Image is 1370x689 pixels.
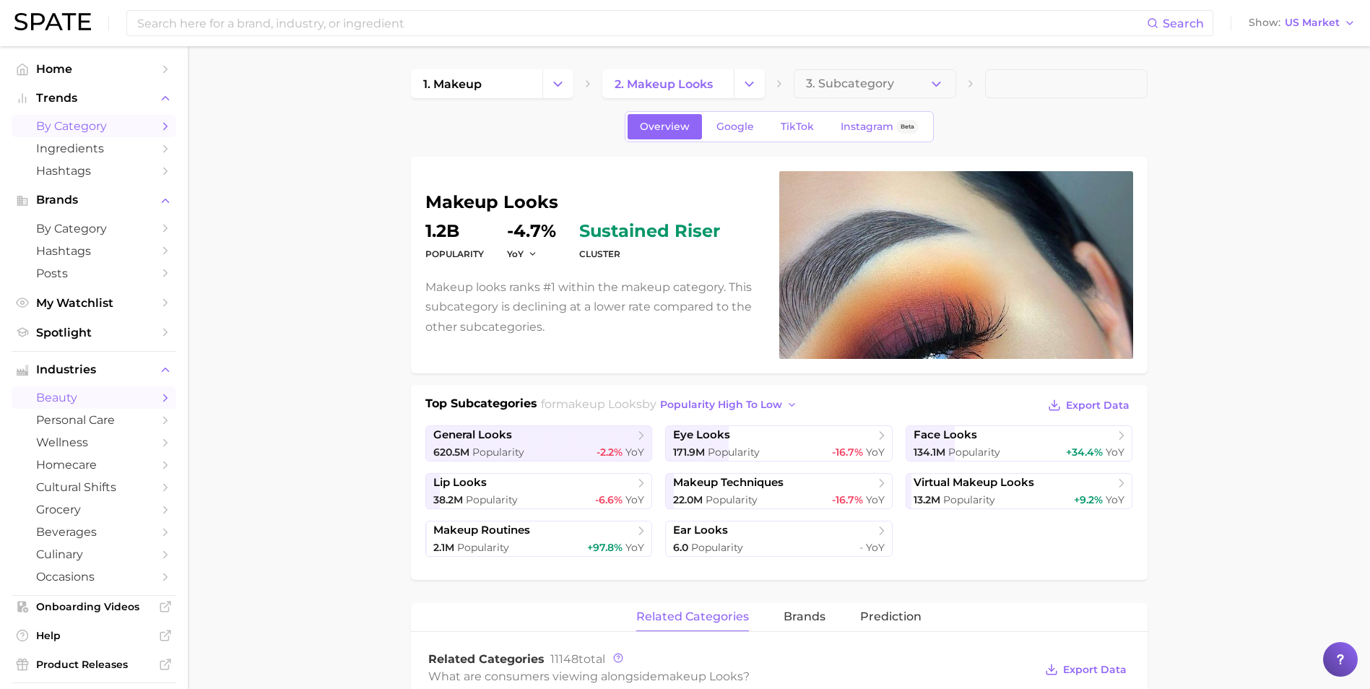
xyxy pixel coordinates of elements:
[36,525,152,539] span: beverages
[36,503,152,516] span: grocery
[433,428,512,442] span: general looks
[901,121,914,133] span: Beta
[587,541,623,554] span: +97.8%
[625,446,644,459] span: YoY
[948,446,1000,459] span: Popularity
[636,610,749,623] span: related categories
[541,397,802,411] span: for by
[12,454,176,476] a: homecare
[433,493,463,506] span: 38.2m
[507,248,524,260] span: YoY
[1249,19,1280,27] span: Show
[794,69,956,98] button: 3. Subcategory
[36,62,152,76] span: Home
[579,246,720,263] dt: cluster
[12,115,176,137] a: by Category
[660,399,782,411] span: popularity high to low
[914,476,1034,490] span: virtual makeup looks
[36,296,152,310] span: My Watchlist
[550,652,605,666] span: total
[595,493,623,506] span: -6.6%
[12,431,176,454] a: wellness
[665,473,893,509] a: makeup techniques22.0m Popularity-16.7% YoY
[12,217,176,240] a: by Category
[1245,14,1359,32] button: ShowUS Market
[36,92,152,105] span: Trends
[12,292,176,314] a: My Watchlist
[12,262,176,285] a: Posts
[579,222,720,240] span: sustained riser
[665,425,893,461] a: eye looks171.9m Popularity-16.7% YoY
[866,446,885,459] span: YoY
[428,652,545,666] span: Related Categories
[425,425,653,461] a: general looks620.5m Popularity-2.2% YoY
[12,521,176,543] a: beverages
[36,458,152,472] span: homecare
[433,476,487,490] span: lip looks
[472,446,524,459] span: Popularity
[12,543,176,565] a: culinary
[673,541,688,554] span: 6.0
[36,391,152,404] span: beauty
[665,521,893,557] a: ear looks6.0 Popularity- YoY
[628,114,702,139] a: Overview
[625,541,644,554] span: YoY
[457,541,509,554] span: Popularity
[784,610,825,623] span: brands
[12,321,176,344] a: Spotlight
[914,493,940,506] span: 13.2m
[1066,446,1103,459] span: +34.4%
[425,521,653,557] a: makeup routines2.1m Popularity+97.8% YoY
[914,428,977,442] span: face looks
[12,498,176,521] a: grocery
[36,480,152,494] span: cultural shifts
[704,114,766,139] a: Google
[716,121,754,133] span: Google
[828,114,931,139] a: InstagramBeta
[36,326,152,339] span: Spotlight
[1106,493,1124,506] span: YoY
[466,493,518,506] span: Popularity
[433,446,469,459] span: 620.5m
[866,541,885,554] span: YoY
[943,493,995,506] span: Popularity
[433,524,530,537] span: makeup routines
[542,69,573,98] button: Change Category
[12,359,176,381] button: Industries
[12,654,176,675] a: Product Releases
[1106,446,1124,459] span: YoY
[12,596,176,617] a: Onboarding Videos
[433,541,454,554] span: 2.1m
[673,476,784,490] span: makeup techniques
[12,386,176,409] a: beauty
[806,77,894,90] span: 3. Subcategory
[36,363,152,376] span: Industries
[1044,395,1132,415] button: Export Data
[36,244,152,258] span: Hashtags
[36,413,152,427] span: personal care
[36,194,152,207] span: Brands
[36,658,152,671] span: Product Releases
[36,119,152,133] span: by Category
[673,446,705,459] span: 171.9m
[423,77,482,91] span: 1. makeup
[615,77,713,91] span: 2. makeup looks
[12,137,176,160] a: Ingredients
[734,69,765,98] button: Change Category
[425,395,537,417] h1: Top Subcategories
[859,541,863,554] span: -
[914,446,945,459] span: 134.1m
[12,189,176,211] button: Brands
[657,669,743,683] span: makeup looks
[602,69,734,98] a: 2. makeup looks
[425,277,762,337] p: Makeup looks ranks #1 within the makeup category. This subcategory is declining at a lower rate c...
[36,142,152,155] span: Ingredients
[1063,664,1127,676] span: Export Data
[1163,17,1204,30] span: Search
[36,435,152,449] span: wellness
[906,425,1133,461] a: face looks134.1m Popularity+34.4% YoY
[12,240,176,262] a: Hashtags
[781,121,814,133] span: TikTok
[36,222,152,235] span: by Category
[673,493,703,506] span: 22.0m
